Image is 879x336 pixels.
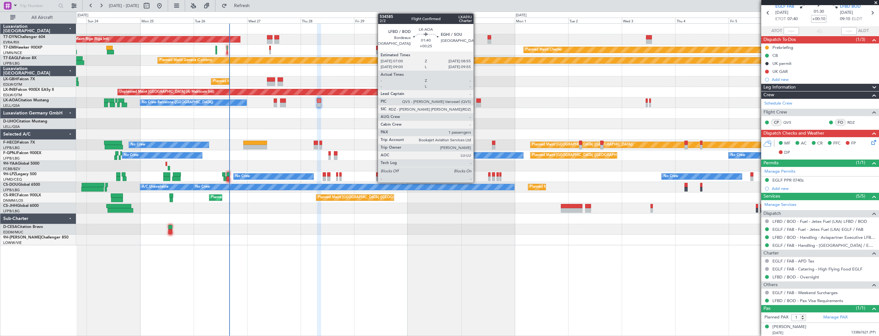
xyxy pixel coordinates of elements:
[119,87,214,97] div: Unplanned Maint [GEOGRAPHIC_DATA] (Al Maktoum Intl)
[301,18,354,23] div: Thu 28
[109,3,139,9] span: [DATE] - [DATE]
[772,177,804,183] div: EGLF PPR 0740z
[3,204,39,208] a: CS-JHHGlobal 6000
[852,16,862,22] span: ELDT
[3,98,18,102] span: LX-AOA
[3,46,16,50] span: T7-EMI
[772,61,792,66] div: UK permit
[195,182,210,192] div: No Crew
[772,274,819,280] a: LFBD / BOD - Overnight
[847,120,862,125] a: RDZ
[858,28,869,34] span: ALDT
[3,141,35,145] a: F-HECDFalcon 7X
[763,36,796,43] span: Dispatch To-Dos
[817,140,823,147] span: CR
[140,18,194,23] div: Mon 25
[211,193,312,202] div: Planned Maint [GEOGRAPHIC_DATA] ([GEOGRAPHIC_DATA])
[763,305,770,312] span: Pax
[3,46,42,50] a: T7-EMIHawker 900XP
[568,18,622,23] div: Tue 2
[833,140,841,147] span: FFC
[772,45,793,50] div: Prebriefing
[3,120,47,123] a: D-IJHOCitation Mustang
[530,182,631,192] div: Planned Maint [GEOGRAPHIC_DATA] ([GEOGRAPHIC_DATA])
[17,15,68,20] span: All Aircraft
[235,172,250,181] div: No Crew
[856,193,865,199] span: (5/5)
[784,140,790,147] span: MF
[515,18,568,23] div: Mon 1
[840,4,861,10] span: LFBD BOD
[771,119,782,126] div: CP
[840,10,853,16] span: [DATE]
[3,77,35,81] a: LX-GBHFalcon 7X
[3,177,22,182] a: LFMD/CEQ
[764,314,788,321] label: Planned PAX
[461,18,515,23] div: Sun 31
[159,56,212,65] div: Planned Maint Geneva (Cointrin)
[142,98,213,107] div: No Crew Barcelona ([GEOGRAPHIC_DATA])
[622,18,675,23] div: Wed 3
[772,69,788,74] div: UK GAR
[194,18,247,23] div: Tue 26
[763,84,796,91] span: Leg Information
[3,88,54,92] a: LX-INBFalcon 900EX EASy II
[772,235,876,240] a: LFBD / BOD - Handling - Aviapartner Executive LFBD****MYhandling*** / BOD
[532,140,633,150] div: Planned Maint [GEOGRAPHIC_DATA] ([GEOGRAPHIC_DATA])
[142,182,168,192] div: A/C Unavailable
[3,183,18,187] span: CS-DOU
[3,93,22,98] a: EDLW/DTM
[3,162,39,166] a: 9H-YAAGlobal 5000
[851,140,856,147] span: FP
[3,88,16,92] span: LX-INB
[729,18,782,23] div: Fri 5
[3,51,22,55] a: LFMN/NCE
[730,151,745,160] div: No Crew
[675,18,729,23] div: Thu 4
[3,230,23,235] a: EDDM/MUC
[764,100,792,107] a: Schedule Crew
[835,119,846,126] div: FO
[318,193,419,202] div: Planned Maint [GEOGRAPHIC_DATA] ([GEOGRAPHIC_DATA])
[3,162,18,166] span: 9H-YAA
[763,91,774,99] span: Crew
[772,331,783,335] span: [DATE]
[3,240,22,245] a: LOWW/VIE
[3,141,17,145] span: F-HECD
[851,330,876,335] span: 133867621 (PP)
[3,156,20,161] a: LFPB/LBG
[763,193,780,200] span: Services
[3,35,45,39] a: T7-DYNChallenger 604
[3,209,20,214] a: LFPB/LBG
[407,18,461,23] div: Sat 30
[775,4,794,10] span: EGLF FAB
[3,151,17,155] span: F-GPNJ
[525,45,562,55] div: Planned Maint Chester
[763,210,781,217] span: Dispatch
[3,120,16,123] span: D-IJHO
[228,4,255,8] span: Refresh
[3,188,20,192] a: LFPB/LBG
[763,130,824,137] span: Dispatch Checks and Weather
[77,13,88,18] div: [DATE]
[354,18,407,23] div: Fri 29
[66,35,109,44] div: AOG Maint Riga (Riga Intl)
[763,281,778,289] span: Others
[771,28,782,34] span: ATOT
[772,243,876,248] a: EGLF / FAB - Handling - [GEOGRAPHIC_DATA] / EGLF / FAB
[663,172,678,181] div: No Crew
[3,77,17,81] span: LX-GBH
[764,168,795,175] a: Manage Permits
[3,225,43,229] a: D-CESACitation Bravo
[3,124,20,129] a: LELL/QSA
[3,98,49,102] a: LX-AOACitation Mustang
[783,120,798,125] a: QVS
[840,16,850,22] span: 09:10
[3,151,41,155] a: F-GPNJFalcon 900EX
[772,290,838,295] a: EGLF / FAB - Weekend Surcharges
[86,18,140,23] div: Sun 24
[772,266,862,272] a: EGLF / FAB - Catering - High Flying Food EGLF
[3,193,41,197] a: CS-RRCFalcon 900LX
[3,172,16,176] span: 9H-LPZ
[856,159,865,166] span: (1/1)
